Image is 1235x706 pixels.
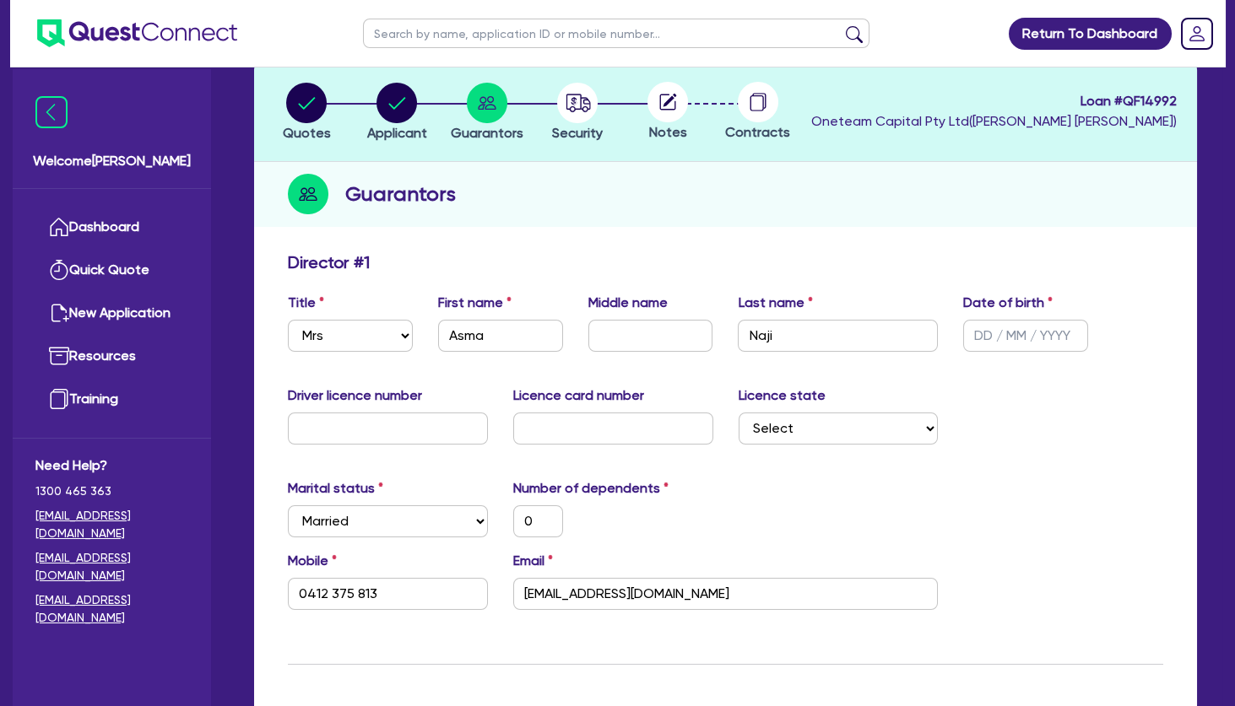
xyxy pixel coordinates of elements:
[37,19,237,47] img: quest-connect-logo-blue
[366,82,428,144] button: Applicant
[283,125,331,141] span: Quotes
[35,482,188,500] span: 1300 465 363
[649,124,687,140] span: Notes
[811,91,1177,111] span: Loan # QF14992
[363,19,869,48] input: Search by name, application ID or mobile number...
[725,124,790,140] span: Contracts
[49,260,69,280] img: quick-quote
[438,293,512,313] label: First name
[288,252,370,272] h3: Director # 1
[35,206,188,249] a: Dashboard
[367,125,427,141] span: Applicant
[451,125,523,141] span: Guarantors
[35,549,188,585] a: [EMAIL_ADDRESS][DOMAIN_NAME]
[288,293,324,313] label: Title
[1009,18,1172,50] a: Return To Dashboard
[288,478,383,499] label: Marital status
[35,96,68,128] img: icon-menu-close
[35,455,188,476] span: Need Help?
[513,385,644,406] label: Licence card number
[963,293,1053,313] label: Date of birth
[588,293,668,313] label: Middle name
[35,378,188,421] a: Training
[288,385,422,406] label: Driver licence number
[450,82,524,144] button: Guarantors
[49,346,69,366] img: resources
[35,335,188,378] a: Resources
[35,591,188,627] a: [EMAIL_ADDRESS][DOMAIN_NAME]
[552,125,603,141] span: Security
[551,82,604,144] button: Security
[49,389,69,409] img: training
[738,293,812,313] label: Last name
[811,113,1177,129] span: Oneteam Capital Pty Ltd ( [PERSON_NAME] [PERSON_NAME] )
[963,320,1088,352] input: DD / MM / YYYY
[49,303,69,323] img: new-application
[35,507,188,542] a: [EMAIL_ADDRESS][DOMAIN_NAME]
[513,478,669,499] label: Number of dependents
[1175,12,1219,56] a: Dropdown toggle
[345,179,456,209] h2: Guarantors
[35,249,188,292] a: Quick Quote
[513,551,553,571] label: Email
[739,385,826,406] label: Licence state
[288,551,337,571] label: Mobile
[33,151,191,171] span: Welcome [PERSON_NAME]
[35,292,188,335] a: New Application
[282,82,332,144] button: Quotes
[288,174,328,214] img: step-icon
